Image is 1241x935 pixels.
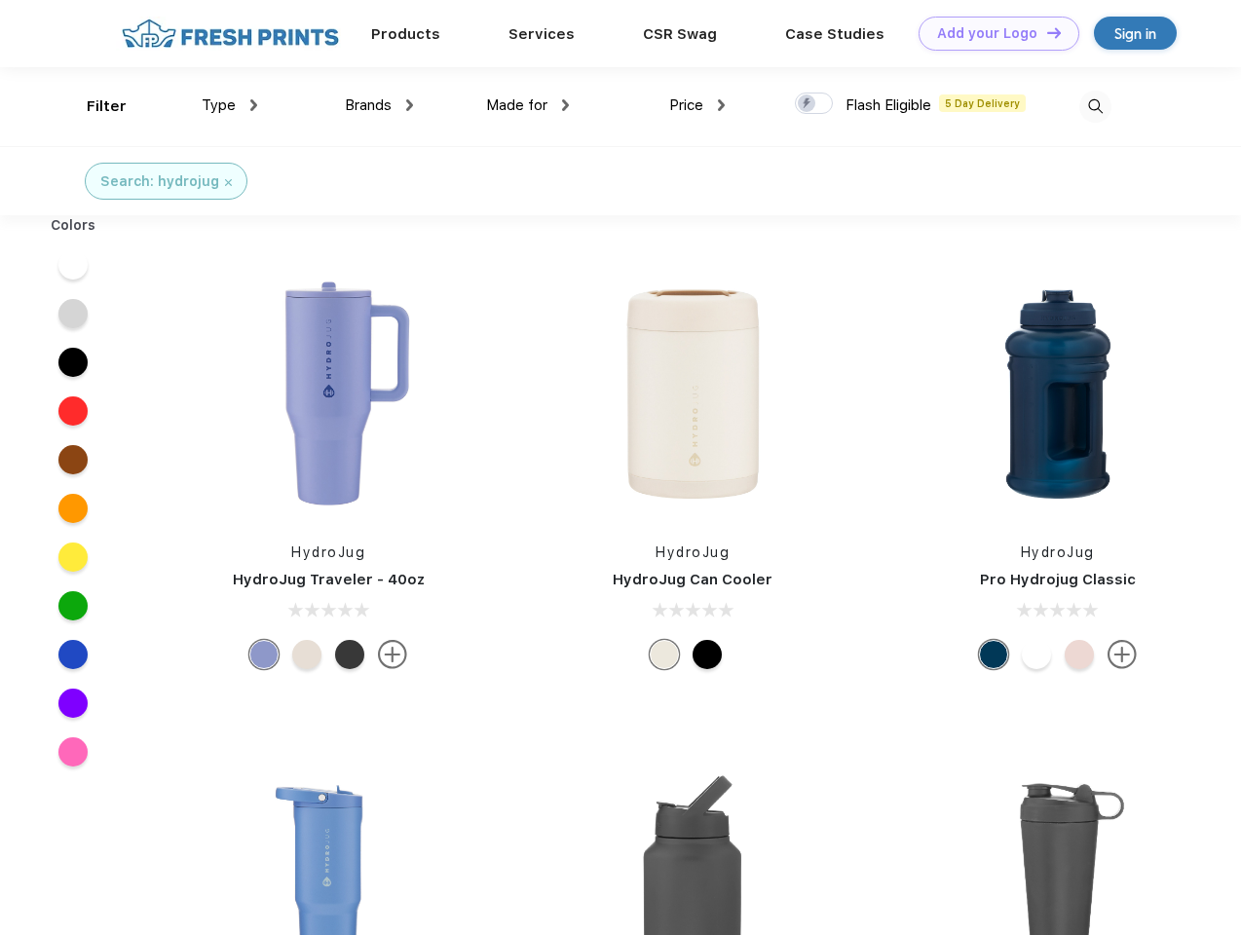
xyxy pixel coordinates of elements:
[1108,640,1137,669] img: more.svg
[292,640,321,669] div: Cream
[1079,91,1111,123] img: desktop_search.svg
[1047,27,1061,38] img: DT
[1094,17,1177,50] a: Sign in
[937,25,1037,42] div: Add your Logo
[36,215,111,236] div: Colors
[563,264,822,523] img: func=resize&h=266
[718,99,725,111] img: dropdown.png
[233,571,425,588] a: HydroJug Traveler - 40oz
[225,179,232,186] img: filter_cancel.svg
[199,264,458,523] img: func=resize&h=266
[249,640,279,669] div: Peri
[335,640,364,669] div: Black
[693,640,722,669] div: Black
[650,640,679,669] div: Cream
[669,96,703,114] span: Price
[371,25,440,43] a: Products
[1065,640,1094,669] div: Pink Sand
[116,17,345,51] img: fo%20logo%202.webp
[656,544,730,560] a: HydroJug
[250,99,257,111] img: dropdown.png
[1022,640,1051,669] div: White
[979,640,1008,669] div: Navy
[1114,22,1156,45] div: Sign in
[202,96,236,114] span: Type
[87,95,127,118] div: Filter
[378,640,407,669] img: more.svg
[846,96,931,114] span: Flash Eligible
[939,94,1026,112] span: 5 Day Delivery
[345,96,392,114] span: Brands
[980,571,1136,588] a: Pro Hydrojug Classic
[406,99,413,111] img: dropdown.png
[291,544,365,560] a: HydroJug
[486,96,547,114] span: Made for
[100,171,219,192] div: Search: hydrojug
[562,99,569,111] img: dropdown.png
[1021,544,1095,560] a: HydroJug
[613,571,772,588] a: HydroJug Can Cooler
[928,264,1187,523] img: func=resize&h=266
